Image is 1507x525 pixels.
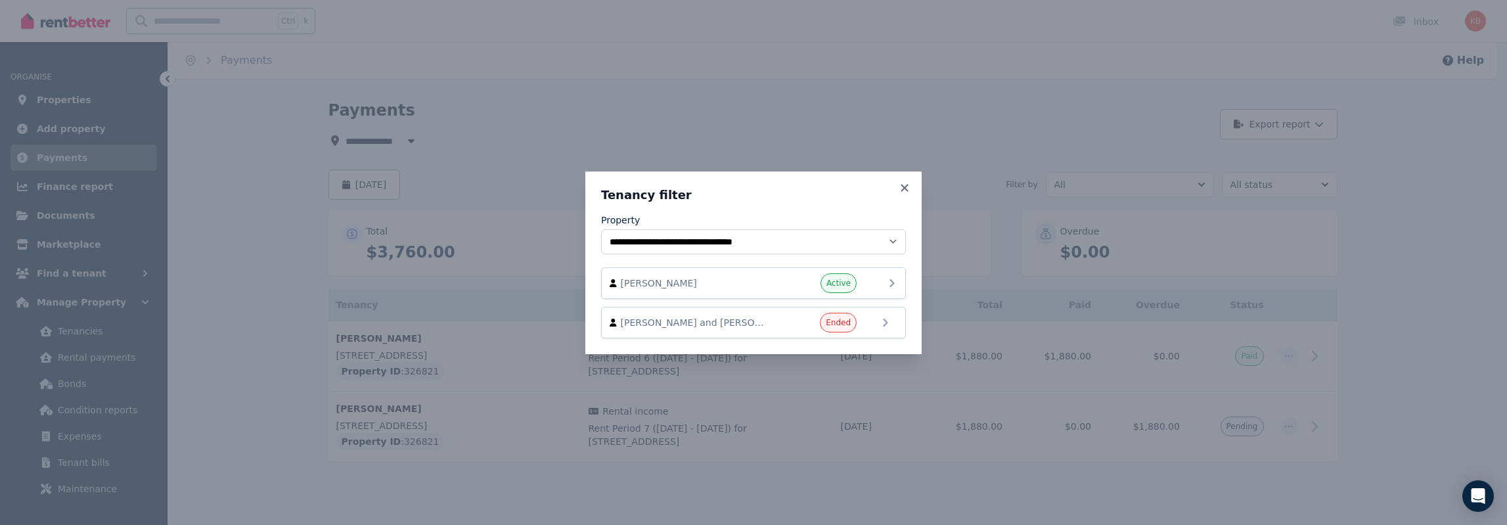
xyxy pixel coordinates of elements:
[601,267,906,299] a: [PERSON_NAME]Active
[826,317,851,328] span: Ended
[601,214,640,227] label: Property
[1462,480,1494,512] div: Open Intercom Messenger
[601,187,906,203] h3: Tenancy filter
[621,277,771,290] span: [PERSON_NAME]
[601,307,906,338] a: [PERSON_NAME] and [PERSON_NAME]Ended
[621,316,771,329] span: [PERSON_NAME] and [PERSON_NAME]
[826,278,851,288] span: Active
